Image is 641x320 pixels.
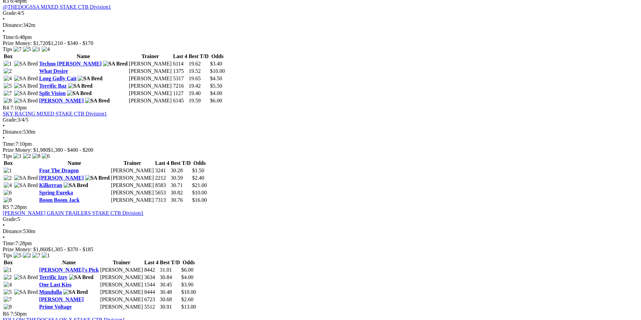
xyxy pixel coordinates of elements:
div: 530m [3,129,638,135]
td: 19.40 [188,90,209,97]
td: 30.28 [170,167,191,174]
a: [PERSON_NAME]'s Pick [39,267,99,273]
span: Time: [3,240,15,246]
td: 7313 [155,197,170,203]
th: Last 4 [155,160,170,167]
td: [PERSON_NAME] [129,75,172,82]
img: 1 [4,267,12,273]
span: • [3,222,5,228]
span: $1,305 - $370 - $185 [48,246,94,252]
img: 5 [4,289,12,295]
td: 6114 [173,60,187,67]
span: Distance: [3,228,23,234]
span: • [3,234,5,240]
th: Last 4 [173,53,187,60]
span: $21.00 [192,182,207,188]
td: 3241 [155,167,170,174]
td: 8444 [144,289,159,295]
a: Spring Eureka [39,190,73,195]
span: $1,380 - $400 - $200 [48,147,94,153]
span: 7:50pm [10,311,27,317]
div: Prize Money: $1,860 [3,246,638,253]
img: 1 [42,253,50,259]
span: $1.50 [192,168,204,173]
img: SA Bred [68,83,93,89]
th: Trainer [100,259,143,266]
td: 30.84 [159,274,180,281]
th: Best T/D [188,53,209,60]
img: 4 [4,76,12,82]
img: 2 [4,274,12,280]
img: SA Bred [85,98,110,104]
th: Best T/D [170,160,191,167]
a: Boom Boom Jack [39,197,79,203]
img: SA Bred [14,182,38,188]
a: [PERSON_NAME] GRAIN TRAILERS STAKE CTB Division1 [3,210,143,216]
span: $4.00 [210,90,222,96]
img: SA Bred [14,76,38,82]
span: Tips [3,46,12,52]
a: Split Vision [39,90,66,96]
td: 8442 [144,267,159,273]
a: Long Gully Cait [39,76,76,81]
img: 5 [4,83,12,89]
td: [PERSON_NAME] [129,60,172,67]
td: 30.71 [170,182,191,189]
div: 3/4/5 [3,117,638,123]
img: 6 [42,153,50,159]
td: [PERSON_NAME] [129,68,172,75]
img: 4 [42,46,50,52]
img: 6 [4,190,12,196]
td: [PERSON_NAME] [129,97,172,104]
span: R5 [3,204,9,210]
a: Prime Voltage [39,304,71,310]
td: 6723 [144,296,159,303]
img: 1 [4,168,12,174]
img: 4 [4,182,12,188]
td: [PERSON_NAME] [100,296,143,303]
img: SA Bred [14,83,38,89]
span: $13.00 [181,304,196,310]
img: SA Bred [67,90,92,96]
th: Odds [210,53,225,60]
a: Mundulla [39,289,62,295]
img: SA Bred [78,76,102,82]
div: 530m [3,228,638,234]
td: [PERSON_NAME] [111,182,154,189]
span: $6.00 [181,267,193,273]
td: 30.91 [159,304,180,310]
img: SA Bred [63,289,88,295]
img: 1 [4,61,12,67]
img: SA Bred [64,182,88,188]
th: Trainer [111,160,154,167]
span: Distance: [3,22,23,28]
span: R4 [3,105,9,110]
a: SKY RACING MIXED STAKE CTB Division1 [3,111,107,117]
td: 1544 [144,281,159,288]
span: $3.40 [210,61,222,66]
td: 7216 [173,83,187,89]
span: Box [4,260,13,265]
td: 3634 [144,274,159,281]
div: Prize Money: $1,720 [3,40,638,46]
td: 1375 [173,68,187,75]
td: 19.59 [188,97,209,104]
img: 7 [4,90,12,96]
img: SA Bred [14,90,38,96]
td: [PERSON_NAME] [100,289,143,295]
img: SA Bred [14,98,38,104]
td: 30.68 [159,296,180,303]
img: 8 [4,304,12,310]
div: 6:48pm [3,34,638,40]
th: Last 4 [144,259,159,266]
img: 2 [23,253,31,259]
span: Grade: [3,10,17,16]
img: SA Bred [14,274,38,280]
td: [PERSON_NAME] [129,90,172,97]
div: 342m [3,22,638,28]
div: 5 [3,216,638,222]
td: [PERSON_NAME] [111,197,154,203]
a: [PERSON_NAME] [39,175,83,181]
span: $4.50 [210,76,222,81]
img: 8 [4,197,12,203]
